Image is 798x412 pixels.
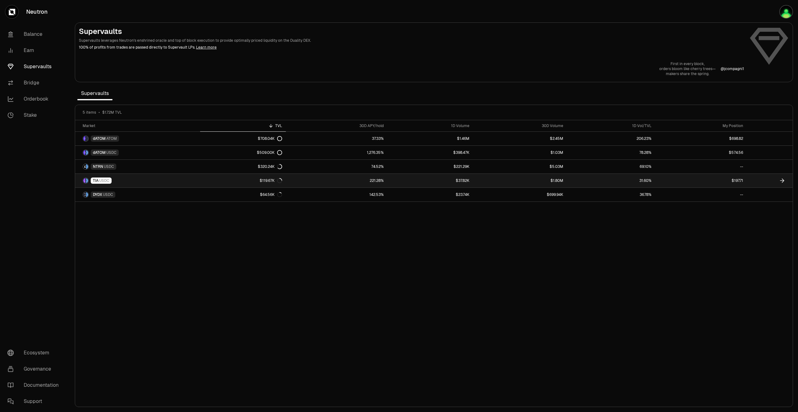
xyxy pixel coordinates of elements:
a: 206.23% [567,132,655,145]
img: USDC Logo [86,192,88,197]
a: Balance [2,26,67,42]
a: $37.82K [387,174,473,187]
a: 142.53% [286,188,387,201]
span: Supervaults [77,87,113,100]
a: Documentation [2,377,67,393]
a: $574.56 [655,146,747,159]
div: $64.56K [260,192,282,197]
span: dATOM [93,136,106,141]
a: -- [655,160,747,173]
a: Earn [2,42,67,59]
a: 221.28% [286,174,387,187]
img: NTRN Logo [83,164,85,169]
span: USDC [106,150,117,155]
span: TIA [93,178,99,183]
a: $1.03M [473,146,567,159]
a: $5.03M [473,160,567,173]
img: dATOM Logo [83,150,85,155]
span: NTRN [93,164,103,169]
a: $64.56K [200,188,286,201]
p: Supervaults leverages Neutron's enshrined oracle and top of block execution to provide optimally ... [79,38,744,43]
span: dATOM [93,150,106,155]
a: $1.80M [473,174,567,187]
img: USDC Logo [86,178,88,183]
a: $320.24K [200,160,286,173]
a: Bridge [2,75,67,91]
a: $708.04K [200,132,286,145]
a: $23.74K [387,188,473,201]
a: 37.33% [286,132,387,145]
div: $708.04K [258,136,282,141]
p: 100% of profits from trades are passed directly to Supervault LPs. [79,45,744,50]
a: 36.78% [567,188,655,201]
img: portefeuilleterra [779,5,793,19]
a: $197.71 [655,174,747,187]
a: 69.10% [567,160,655,173]
a: $698.82 [655,132,747,145]
a: $2.45M [473,132,567,145]
a: $699.94K [473,188,567,201]
a: Supervaults [2,59,67,75]
div: 30D APY/hold [290,123,383,128]
a: 31.60% [567,174,655,187]
a: Learn more [196,45,217,50]
div: $119.67K [260,178,282,183]
span: USDC [99,178,109,183]
p: @ jcompagni1 [721,66,744,71]
a: dATOM LogoUSDC LogodATOMUSDC [75,146,200,159]
a: Stake [2,107,67,123]
a: $221.29K [387,160,473,173]
a: Governance [2,361,67,377]
a: $119.67K [200,174,286,187]
a: @jcompagni1 [721,66,744,71]
a: First in every block,orders bloom like cherry trees—makers share the spring. [659,61,716,76]
a: NTRN LogoUSDC LogoNTRNUSDC [75,160,200,173]
img: DYDX Logo [83,192,85,197]
img: USDC Logo [86,150,88,155]
h2: Supervaults [79,26,744,36]
div: $320.24K [258,164,282,169]
div: Market [83,123,196,128]
span: DYDX [93,192,102,197]
span: USDC [103,192,113,197]
div: TVL [204,123,282,128]
a: $509.00K [200,146,286,159]
a: Support [2,393,67,410]
div: 30D Volume [477,123,564,128]
p: First in every block, [659,61,716,66]
img: ATOM Logo [86,136,88,141]
a: TIA LogoUSDC LogoTIAUSDC [75,174,200,187]
span: 5 items [83,110,96,115]
span: $1.72M TVL [102,110,122,115]
a: 78.28% [567,146,655,159]
img: TIA Logo [83,178,85,183]
a: $398.47K [387,146,473,159]
a: Orderbook [2,91,67,107]
p: orders bloom like cherry trees— [659,66,716,71]
span: USDC [104,164,114,169]
img: dATOM Logo [83,136,85,141]
div: 1D Vol/TVL [571,123,651,128]
a: 74.52% [286,160,387,173]
div: $509.00K [257,150,282,155]
span: ATOM [106,136,117,141]
p: makers share the spring. [659,71,716,76]
a: $1.46M [387,132,473,145]
a: -- [655,188,747,201]
div: 1D Volume [391,123,469,128]
a: Ecosystem [2,345,67,361]
a: DYDX LogoUSDC LogoDYDXUSDC [75,188,200,201]
img: USDC Logo [86,164,88,169]
div: My Position [659,123,743,128]
a: 1,276.35% [286,146,387,159]
a: dATOM LogoATOM LogodATOMATOM [75,132,200,145]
